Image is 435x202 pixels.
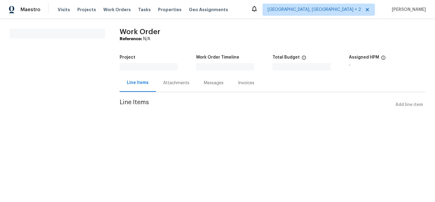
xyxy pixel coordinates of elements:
span: Tasks [138,8,151,12]
h5: Work Order Timeline [196,55,239,59]
span: [GEOGRAPHIC_DATA], [GEOGRAPHIC_DATA] + 2 [268,7,361,13]
span: Projects [77,7,96,13]
span: Visits [58,7,70,13]
span: The hpm assigned to this work order. [381,55,386,63]
div: Attachments [163,80,189,86]
div: Line Items [127,80,149,86]
h5: Project [120,55,135,59]
h5: Assigned HPM [349,55,379,59]
h5: Total Budget [272,55,300,59]
div: Messages [204,80,224,86]
div: - [349,63,425,67]
div: Invoices [238,80,254,86]
span: Work Orders [103,7,131,13]
span: Work Order [120,28,160,35]
span: Maestro [21,7,40,13]
span: Properties [158,7,182,13]
span: The total cost of line items that have been proposed by Opendoor. This sum includes line items th... [301,55,306,63]
b: Reference: [120,37,142,41]
span: Geo Assignments [189,7,228,13]
span: Line Items [120,99,393,111]
div: N/A [120,36,425,42]
span: [PERSON_NAME] [389,7,426,13]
